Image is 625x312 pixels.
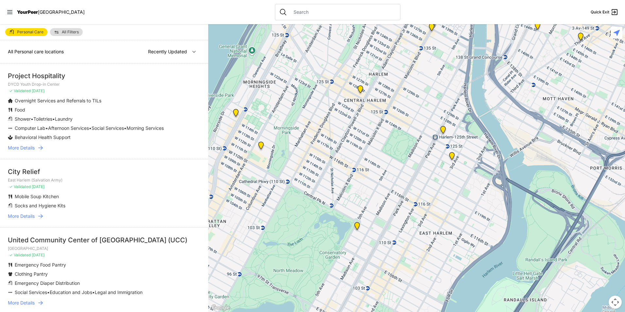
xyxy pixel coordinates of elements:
span: • [47,289,50,295]
p: [GEOGRAPHIC_DATA] [8,246,200,251]
a: Open this area in Google Maps (opens a new window) [210,303,231,312]
span: Shower [15,116,31,122]
span: [GEOGRAPHIC_DATA] [38,9,85,15]
span: All Personal care locations [8,49,64,54]
span: More Details [8,300,35,306]
a: More Details [8,300,200,306]
span: Legal and Immigration [95,289,143,295]
span: Laundry [55,116,73,122]
span: More Details [8,145,35,151]
span: Socks and Hygiene Kits [15,203,65,208]
span: All Filters [62,30,79,34]
span: YourPeer [17,9,38,15]
span: Clothing Pantry [15,271,48,277]
span: Emergency Diaper Distribution [15,280,80,286]
span: ✓ Validated [9,184,31,189]
div: East Harlem Drop-in Center [439,126,447,136]
span: Computer Lab [15,125,45,131]
a: YourPeer[GEOGRAPHIC_DATA] [17,10,85,14]
a: More Details [8,145,200,151]
span: • [124,125,127,131]
img: Google [210,303,231,312]
span: Morning Services [127,125,164,131]
span: • [92,289,95,295]
span: Behavioral Health Support [15,134,71,140]
span: [DATE] [32,252,44,257]
span: Mobile Soup Kitchen [15,194,59,199]
span: Personal Care [17,30,43,34]
div: Main Location [448,152,456,163]
span: Afternoon Services [48,125,89,131]
span: Quick Exit [591,9,609,15]
span: • [31,116,33,122]
p: DYCD Youth Drop-in Center [8,82,200,87]
span: More Details [8,213,35,219]
button: Map camera controls [609,296,622,309]
span: • [52,116,55,122]
div: City Relief [8,167,200,176]
input: Search [290,9,396,15]
div: Manhattan [353,222,361,233]
div: Harm Reduction Center [533,22,542,32]
a: Quick Exit [591,8,618,16]
div: Manhattan [202,217,210,228]
div: Outside East Harlem Salvation Army [428,23,436,34]
div: The Bronx Pride Center [609,29,617,40]
span: Social Services [92,125,124,131]
span: Social Services [15,289,47,295]
div: The Cathedral Church of St. John the Divine [257,142,265,152]
span: ✓ Validated [9,252,31,257]
span: Emergency Food Pantry [15,262,66,268]
div: Uptown/Harlem DYCD Youth Drop-in Center [356,85,364,96]
span: Overnight Services and Referrals to TILs [15,98,101,103]
a: More Details [8,213,200,219]
div: Project Hospitality [8,71,200,80]
div: United Community Center of [GEOGRAPHIC_DATA] (UCC) [8,235,200,245]
span: Food [15,107,25,113]
span: • [89,125,92,131]
span: Education and Jobs [50,289,92,295]
span: ✓ Validated [9,88,31,93]
span: • [45,125,48,131]
a: All Filters [50,28,83,36]
span: Toiletries [33,116,52,122]
p: East Harlem (Salvation Army) [8,178,200,183]
span: [DATE] [32,184,44,189]
a: Personal Care [5,28,47,36]
span: [DATE] [32,88,44,93]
